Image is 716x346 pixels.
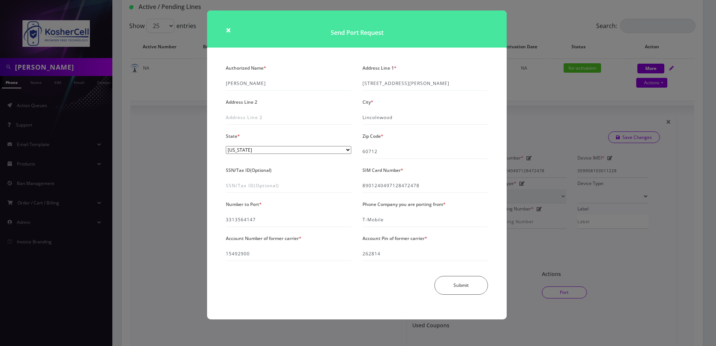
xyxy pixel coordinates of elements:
[226,63,266,73] label: Authorized Name
[207,10,507,48] h1: Send Port Request
[362,233,427,244] label: Account Pin of former carrier
[226,233,301,244] label: Account Number of former carrier
[362,131,383,142] label: Zip Code
[362,145,488,159] input: Zip
[226,97,257,107] label: Address Line 2
[362,199,446,210] label: Phone Company you are porting from
[362,63,397,73] label: Address Line 1
[226,76,351,91] input: Please Enter Authorized Name
[434,276,488,295] button: Submit
[226,213,351,227] input: Number to Port
[226,199,262,210] label: Number to Port
[362,97,373,107] label: City
[226,25,231,34] button: Close
[226,165,271,176] label: SSN/Tax ID(Optional)
[362,110,488,125] input: Please Enter City
[226,24,231,36] span: ×
[226,110,351,125] input: Address Line 2
[226,179,351,193] input: SSN/Tax ID(Optional)
[362,179,488,193] input: SIM Card Number
[362,165,403,176] label: SIM Card Number
[362,76,488,91] input: Address Line 1
[226,131,240,142] label: State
